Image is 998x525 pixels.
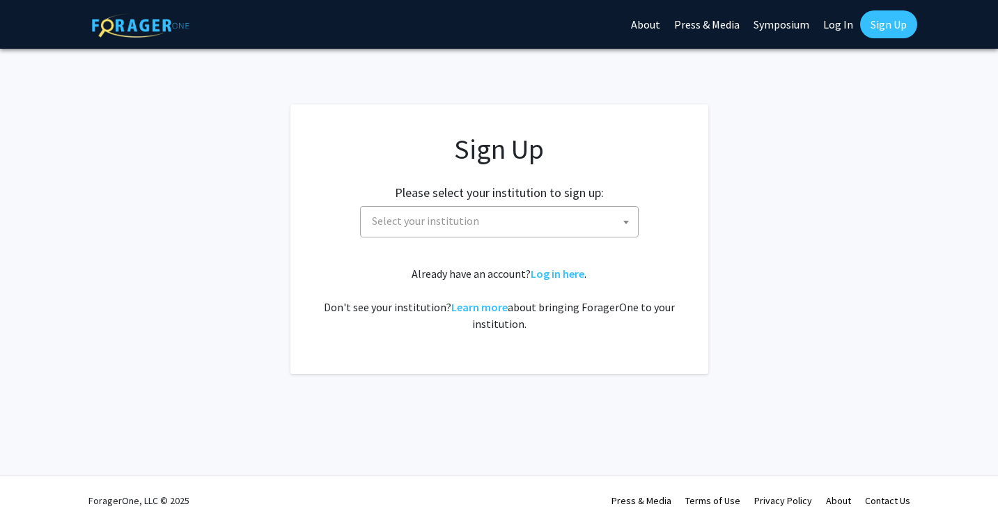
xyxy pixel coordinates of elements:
[860,10,917,38] a: Sign Up
[372,214,479,228] span: Select your institution
[451,300,508,314] a: Learn more about bringing ForagerOne to your institution
[360,206,639,237] span: Select your institution
[611,494,671,507] a: Press & Media
[92,13,189,38] img: ForagerOne Logo
[88,476,189,525] div: ForagerOne, LLC © 2025
[366,207,638,235] span: Select your institution
[826,494,851,507] a: About
[531,267,584,281] a: Log in here
[395,185,604,201] h2: Please select your institution to sign up:
[865,494,910,507] a: Contact Us
[318,265,680,332] div: Already have an account? . Don't see your institution? about bringing ForagerOne to your institut...
[318,132,680,166] h1: Sign Up
[754,494,812,507] a: Privacy Policy
[685,494,740,507] a: Terms of Use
